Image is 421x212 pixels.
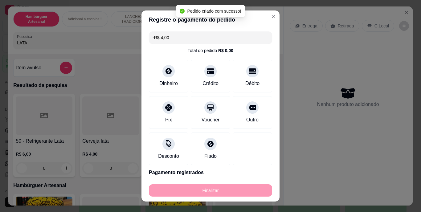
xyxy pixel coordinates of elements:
[141,10,280,29] header: Registre o pagamento do pedido
[187,9,241,14] span: Pedido criado com sucesso!
[245,80,260,87] div: Débito
[188,47,233,54] div: Total do pedido
[180,9,185,14] span: check-circle
[153,31,268,44] input: Ex.: hambúrguer de cordeiro
[202,116,220,124] div: Voucher
[268,12,278,22] button: Close
[158,153,179,160] div: Desconto
[218,47,233,54] div: R$ 0,00
[202,80,219,87] div: Crédito
[165,116,172,124] div: Pix
[159,80,178,87] div: Dinheiro
[204,153,217,160] div: Fiado
[246,116,259,124] div: Outro
[149,169,272,176] p: Pagamento registrados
